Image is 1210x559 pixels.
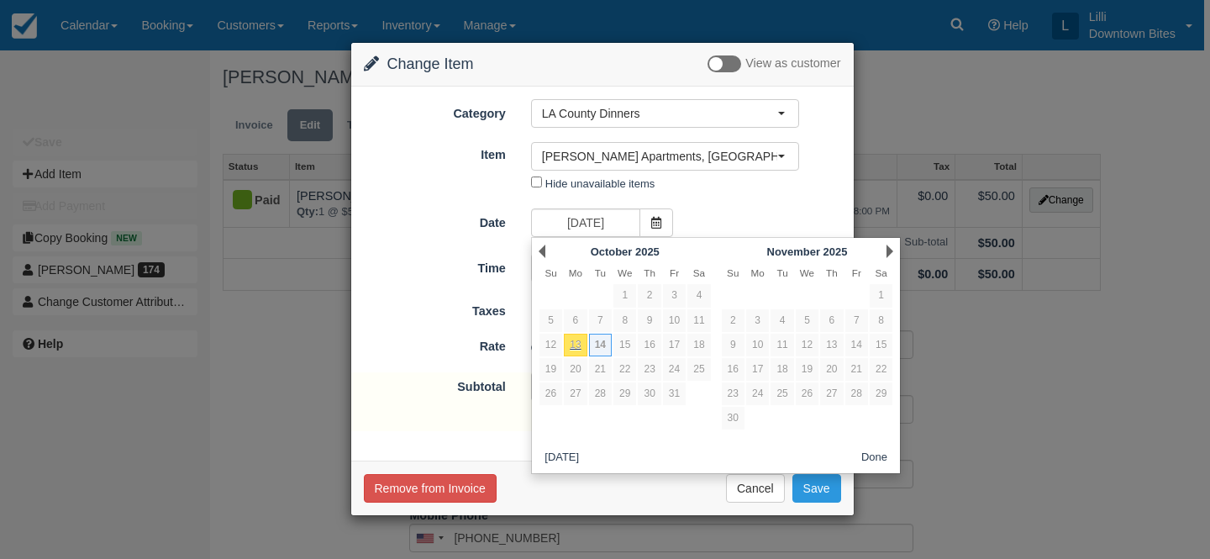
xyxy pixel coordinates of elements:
[387,55,474,72] span: Change Item
[823,245,848,258] span: 2025
[796,309,818,332] a: 5
[539,309,562,332] a: 5
[591,245,633,258] span: October
[638,382,660,405] a: 30
[767,245,820,258] span: November
[638,309,660,332] a: 9
[693,267,705,278] span: Saturday
[796,382,818,405] a: 26
[722,334,744,356] a: 9
[722,382,744,405] a: 23
[613,358,636,381] a: 22
[876,267,887,278] span: Saturday
[826,267,838,278] span: Thursday
[687,358,710,381] a: 25
[539,382,562,405] a: 26
[722,407,744,430] a: 30
[589,382,612,405] a: 28
[613,382,636,405] a: 29
[351,297,518,320] label: Taxes
[545,177,655,190] label: Hide unavailable items
[663,382,686,405] a: 31
[670,267,679,278] span: Friday
[539,245,545,258] a: Prev
[771,334,793,356] a: 11
[638,334,660,356] a: 16
[845,309,868,332] a: 7
[564,382,587,405] a: 27
[771,358,793,381] a: 18
[726,474,785,503] button: Cancel
[351,208,518,232] label: Date
[539,358,562,381] a: 19
[727,267,739,278] span: Sunday
[870,284,892,307] a: 1
[746,334,769,356] a: 10
[796,358,818,381] a: 19
[746,309,769,332] a: 3
[771,382,793,405] a: 25
[870,382,892,405] a: 29
[364,474,497,503] button: Remove from Invoice
[351,99,518,123] label: Category
[564,334,587,356] a: 13
[722,309,744,332] a: 2
[852,267,861,278] span: Friday
[870,309,892,332] a: 8
[746,382,769,405] a: 24
[771,309,793,332] a: 4
[613,284,636,307] a: 1
[870,358,892,381] a: 22
[589,358,612,381] a: 21
[351,372,518,396] label: Subtotal
[687,309,710,332] a: 11
[687,284,710,307] a: 4
[613,334,636,356] a: 15
[820,309,843,332] a: 6
[564,309,587,332] a: 6
[820,358,843,381] a: 20
[638,358,660,381] a: 23
[663,358,686,381] a: 24
[663,309,686,332] a: 10
[351,140,518,164] label: Item
[564,358,587,381] a: 20
[886,245,893,258] a: Next
[613,309,636,332] a: 8
[820,382,843,405] a: 27
[595,267,606,278] span: Tuesday
[792,474,841,503] button: Save
[542,105,777,122] span: LA County Dinners
[544,267,556,278] span: Sunday
[776,267,787,278] span: Tuesday
[589,309,612,332] a: 7
[870,334,892,356] a: 15
[745,57,840,71] span: View as customer
[663,284,686,307] a: 3
[635,245,660,258] span: 2025
[542,148,777,165] span: [PERSON_NAME] Apartments, [GEOGRAPHIC_DATA] - Dinner
[820,334,843,356] a: 13
[800,267,814,278] span: Wednesday
[518,334,854,361] div: 1 @ $50.00
[751,267,765,278] span: Monday
[845,358,868,381] a: 21
[539,447,586,468] button: [DATE]
[351,332,518,356] label: Rate
[644,267,655,278] span: Thursday
[663,334,686,356] a: 17
[638,284,660,307] a: 2
[589,334,612,356] a: 14
[845,382,868,405] a: 28
[539,334,562,356] a: 12
[351,254,518,277] label: Time
[722,358,744,381] a: 16
[746,358,769,381] a: 17
[569,267,582,278] span: Monday
[618,267,632,278] span: Wednesday
[855,447,894,468] button: Done
[796,334,818,356] a: 12
[531,99,799,128] button: LA County Dinners
[531,142,799,171] button: [PERSON_NAME] Apartments, [GEOGRAPHIC_DATA] - Dinner
[845,334,868,356] a: 14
